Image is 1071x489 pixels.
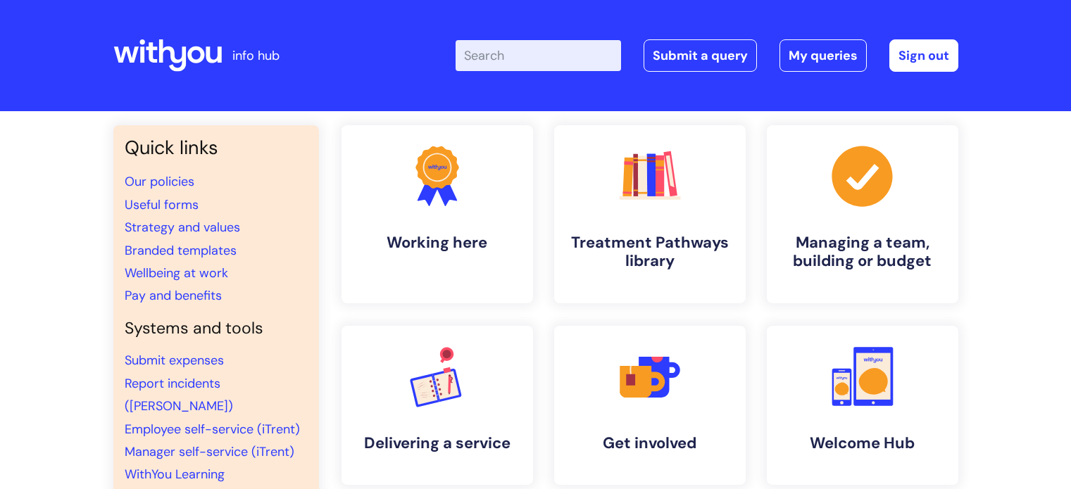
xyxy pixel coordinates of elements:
a: Strategy and values [125,219,240,236]
h4: Working here [353,234,522,252]
h4: Get involved [565,434,734,452]
a: Submit a query [644,39,757,72]
a: Pay and benefits [125,287,222,304]
a: Manager self-service (iTrent) [125,443,294,460]
div: | - [456,39,958,72]
a: Submit expenses [125,352,224,369]
h3: Quick links [125,136,308,159]
h4: Delivering a service [353,434,522,452]
a: Wellbeing at work [125,265,228,281]
a: Our policies [125,173,194,190]
h4: Welcome Hub [778,434,947,452]
h4: Managing a team, building or budget [778,234,947,271]
a: Treatment Pathways library [554,125,746,303]
a: Welcome Hub [767,326,958,485]
a: Employee self-service (iTrent) [125,421,300,438]
a: Managing a team, building or budget [767,125,958,303]
a: Useful forms [125,196,199,213]
a: Delivering a service [342,326,533,485]
a: Branded templates [125,242,237,259]
a: Get involved [554,326,746,485]
p: info hub [232,44,280,67]
h4: Systems and tools [125,319,308,338]
input: Search [456,40,621,71]
a: My queries [779,39,867,72]
h4: Treatment Pathways library [565,234,734,271]
a: WithYou Learning [125,466,225,483]
a: Sign out [889,39,958,72]
a: Working here [342,125,533,303]
a: Report incidents ([PERSON_NAME]) [125,375,233,414]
